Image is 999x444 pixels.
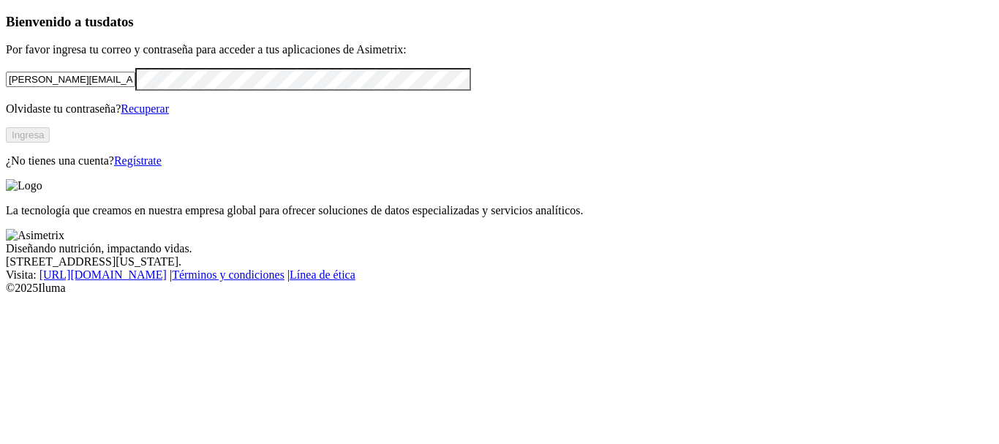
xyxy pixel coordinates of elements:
[39,268,167,281] a: [URL][DOMAIN_NAME]
[6,43,993,56] p: Por favor ingresa tu correo y contraseña para acceder a tus aplicaciones de Asimetrix:
[6,14,993,30] h3: Bienvenido a tus
[114,154,162,167] a: Regístrate
[290,268,355,281] a: Línea de ética
[102,14,134,29] span: datos
[6,255,993,268] div: [STREET_ADDRESS][US_STATE].
[172,268,284,281] a: Términos y condiciones
[6,268,993,282] div: Visita : | |
[121,102,169,115] a: Recuperar
[6,282,993,295] div: © 2025 Iluma
[6,127,50,143] button: Ingresa
[6,72,135,87] input: Tu correo
[6,229,64,242] img: Asimetrix
[6,154,993,168] p: ¿No tienes una cuenta?
[6,204,993,217] p: La tecnología que creamos en nuestra empresa global para ofrecer soluciones de datos especializad...
[6,242,993,255] div: Diseñando nutrición, impactando vidas.
[6,179,42,192] img: Logo
[6,102,993,116] p: Olvidaste tu contraseña?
